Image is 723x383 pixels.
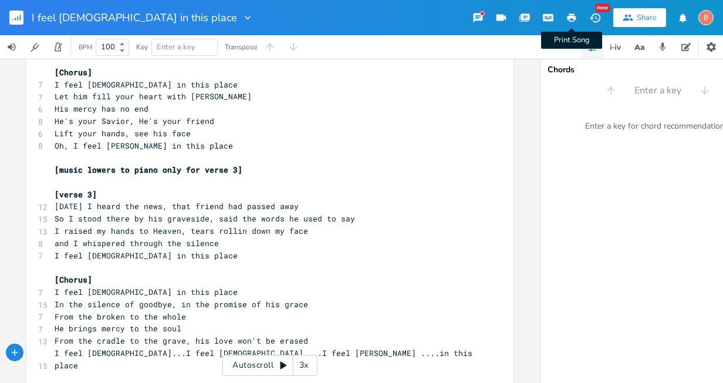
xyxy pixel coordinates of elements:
span: So I stood there by his graveside, said the words he used to say [55,213,355,224]
div: New [595,4,610,12]
span: Enter a key [634,84,681,98]
span: [Chorus] [55,274,92,285]
span: I feel [DEMOGRAPHIC_DATA] in this place [55,79,238,90]
span: I feel [DEMOGRAPHIC_DATA]...I feel [DEMOGRAPHIC_DATA]....I feel [PERSON_NAME] ....in this place [55,348,477,371]
span: [music lowers to piano only for verse 3] [55,164,242,175]
span: Enter a key [157,42,195,52]
span: Lift your hands, see his face [55,128,191,139]
span: In the silence of goodbye, in the promise of his grace [55,299,308,310]
span: I feel [DEMOGRAPHIC_DATA] in this place [55,287,238,297]
span: and I whispered through the silence [55,238,219,248]
span: [Chorus] [55,67,92,78]
div: Transpose [225,43,257,51]
span: He brings mercy to the soul [55,323,181,334]
span: [verse 3] [55,189,97,200]
span: I raised my hands to Heaven, tears rollin down my face [55,226,308,236]
div: 3x [293,355,315,376]
span: I feel [DEMOGRAPHIC_DATA] in this place [32,12,237,23]
div: Autoscroll [222,355,317,376]
button: Share [613,8,666,27]
span: His mercy has no end [55,103,148,114]
button: Print Song [560,7,583,28]
div: bjb3598 [698,10,714,25]
button: B [698,4,714,31]
button: New [583,7,607,28]
span: He's your Savior, He's your friend [55,116,214,126]
span: From the broken to the whole [55,311,186,322]
div: BPM [79,44,92,51]
span: [DATE] I heard the news, that friend had passed away [55,201,299,211]
span: I feel [DEMOGRAPHIC_DATA] in this place [55,250,238,261]
span: Oh, I feel [PERSON_NAME] in this place [55,140,233,151]
span: Let him fill your heart with [PERSON_NAME] [55,91,252,102]
div: Key [136,43,148,51]
div: Share [637,12,657,23]
span: From the cradle to the grave, his love won't be erased [55,335,308,346]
